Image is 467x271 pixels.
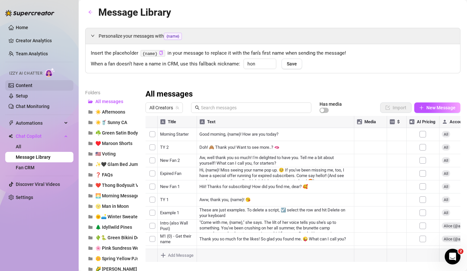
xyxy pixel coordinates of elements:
span: folder [88,172,93,177]
span: ❓ FAQs [95,172,113,177]
button: New Message [414,102,460,113]
button: All messages [85,96,138,107]
article: Message Library [98,5,171,20]
span: folder [88,235,93,240]
span: 2 [458,249,463,254]
span: Chat Copilot [16,131,62,141]
article: Has media [320,102,342,106]
a: Settings [16,195,33,200]
span: ❤️ Thong Bodysuit Vid [95,183,143,188]
button: 🌅 Morning Messages [85,190,138,201]
button: 🌸 Pink Sundress Welcome [85,243,138,253]
button: 🌝 Man in Moon [85,201,138,211]
span: 🌸 Pink Sundress Welcome [95,245,152,251]
button: ♥️ Maroon Shorts [85,138,138,149]
button: Save [282,59,302,69]
span: Save [287,61,297,66]
span: {name} [164,33,182,40]
span: folder [88,131,93,135]
button: Import [380,102,412,113]
h3: All messages [146,89,193,99]
span: ☀️🥤 Sunny CA [95,120,127,125]
button: ✨🖤 Glam Bed Jump [85,159,138,170]
button: ❤️ Thong Bodysuit Vid [85,180,138,190]
a: Discover Viral Videos [16,182,60,187]
span: 🌵🐍 Green Bikini Desert Stagecoach [95,235,173,240]
span: folder [88,110,93,114]
span: When a fan doesn’t have a name in CRM, use this fallback nickname: [91,60,240,68]
span: expanded [91,34,95,38]
a: Creator Analytics [16,35,68,46]
span: 🇺🇸 Voting [95,151,116,156]
a: Fan CRM [16,165,34,170]
a: All [16,144,21,149]
span: folder [88,141,93,146]
code: {name} [141,50,165,57]
span: New Message [426,105,456,110]
button: ☘️ Green Satin Bodysuit Nudes [85,128,138,138]
span: folder [88,120,93,125]
button: 🌞🛋️ Winter Sweater Sunbask [85,211,138,222]
span: folder [88,214,93,219]
span: 🌝 Man in Moon [95,204,129,209]
a: Home [16,25,28,30]
article: Folders [85,89,138,96]
a: Setup [16,93,28,99]
a: Message Library [16,154,50,160]
span: folder [88,256,93,261]
span: All Creators [149,103,179,113]
iframe: Intercom live chat [445,249,460,264]
span: folder [88,183,93,188]
span: arrow-left [88,10,93,14]
button: ☀️ Afternoons [85,107,138,117]
span: folder [88,162,93,167]
span: ♥️ Maroon Shorts [95,141,132,146]
span: folder [88,152,93,156]
div: Personalize your messages with{name} [86,28,460,44]
span: plus [419,105,424,110]
img: AI Chatter [45,68,55,77]
button: Click to Copy [159,51,163,56]
a: Team Analytics [16,51,48,56]
span: search [195,105,200,110]
button: 🌲 Idyllwild Pines [85,222,138,232]
button: ☀️🥤 Sunny CA [85,117,138,128]
span: 🌞🛋️ Winter Sweater Sunbask [95,214,158,219]
span: ✨🖤 Glam Bed Jump [95,162,141,167]
img: logo-BBDzfeDw.svg [5,10,54,16]
span: 🌼 Spring Yellow PJs [95,256,139,261]
span: copy [159,51,163,55]
span: 🌲 Idyllwild Pines [95,225,132,230]
button: 🌼 Spring Yellow PJs [85,253,138,264]
a: Chat Monitoring [16,104,49,109]
a: Content [16,83,32,88]
span: 🌅 Morning Messages [95,193,142,198]
span: folder [88,246,93,250]
button: 🌵🐍 Green Bikini Desert Stagecoach [85,232,138,243]
span: folder [88,225,93,229]
span: ☀️ Afternoons [95,109,125,115]
span: team [175,106,179,110]
span: folder [88,204,93,208]
span: folder [88,193,93,198]
button: ❓ FAQs [85,170,138,180]
span: folder-open [88,99,93,104]
span: Automations [16,118,62,128]
span: ☘️ Green Satin Bodysuit Nudes [95,130,160,135]
span: All messages [95,99,123,104]
span: Insert the placeholder in your message to replace it with the fan’s first name when sending the m... [91,49,455,57]
span: Izzy AI Chatter [9,70,42,77]
span: Personalize your messages with [99,32,455,40]
span: thunderbolt [9,120,14,126]
input: Search messages [201,104,307,111]
button: 🇺🇸 Voting [85,149,138,159]
img: Chat Copilot [9,134,13,138]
